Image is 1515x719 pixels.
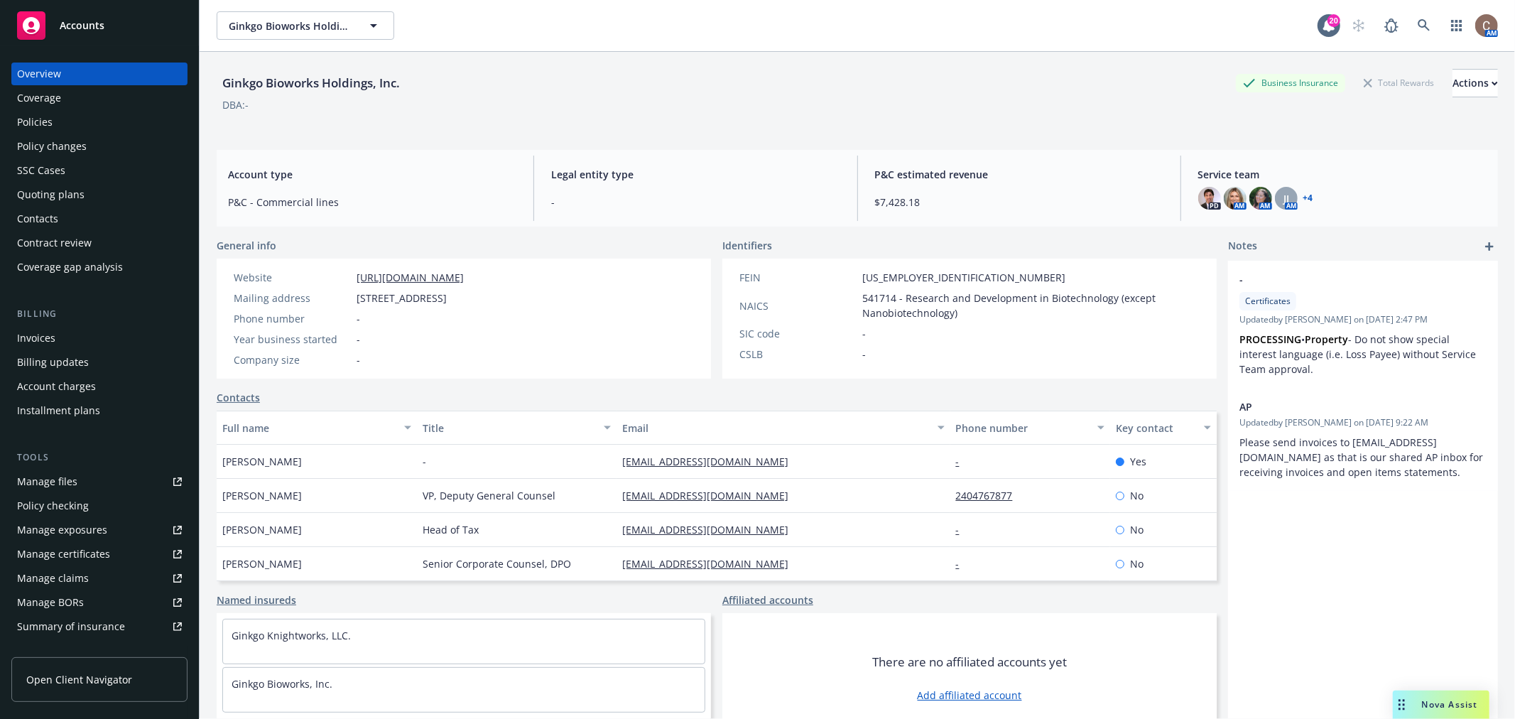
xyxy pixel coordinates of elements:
[11,567,188,590] a: Manage claims
[17,567,89,590] div: Manage claims
[1283,191,1289,206] span: JJ
[1393,691,1411,719] div: Drag to move
[17,256,123,279] div: Coverage gap analysis
[232,677,332,691] a: Ginkgo Bioworks, Inc.
[872,654,1067,671] span: There are no affiliated accounts yet
[1422,698,1478,710] span: Nova Assist
[11,543,188,566] a: Manage certificates
[11,63,188,85] a: Overview
[17,135,87,158] div: Policy changes
[234,270,351,285] div: Website
[11,615,188,638] a: Summary of insurance
[918,688,1022,703] a: Add affiliated account
[1239,399,1450,414] span: AP
[17,111,53,134] div: Policies
[1481,238,1498,255] a: add
[1393,691,1489,719] button: Nova Assist
[357,332,360,347] span: -
[11,519,188,541] a: Manage exposures
[222,421,396,436] div: Full name
[551,167,840,182] span: Legal entity type
[1410,11,1438,40] a: Search
[1345,11,1373,40] a: Start snowing
[956,489,1024,502] a: 2404767877
[862,347,866,362] span: -
[17,615,125,638] div: Summary of insurance
[11,256,188,279] a: Coverage gap analysis
[875,167,1163,182] span: P&C estimated revenue
[1116,421,1195,436] div: Key contact
[17,351,89,374] div: Billing updates
[11,399,188,422] a: Installment plans
[11,111,188,134] a: Policies
[1239,436,1486,479] span: Please send invoices to [EMAIL_ADDRESS][DOMAIN_NAME] as that is our shared AP inbox for receiving...
[1475,14,1498,37] img: photo
[17,399,100,422] div: Installment plans
[875,195,1163,210] span: $7,428.18
[622,421,928,436] div: Email
[1239,272,1450,287] span: -
[1224,187,1247,210] img: photo
[11,232,188,254] a: Contract review
[862,291,1200,320] span: 541714 - Research and Development in Biotechnology (except Nanobiotechnology)
[956,523,971,536] a: -
[739,270,857,285] div: FEIN
[423,454,426,469] span: -
[1130,556,1144,571] span: No
[1305,333,1348,346] strong: Property
[234,352,351,367] div: Company size
[1245,295,1291,308] span: Certificates
[11,327,188,350] a: Invoices
[11,470,188,493] a: Manage files
[417,411,617,445] button: Title
[11,87,188,109] a: Coverage
[217,411,417,445] button: Full name
[17,207,58,230] div: Contacts
[722,593,813,607] a: Affiliated accounts
[357,271,464,284] a: [URL][DOMAIN_NAME]
[222,97,249,112] div: DBA: -
[217,74,406,92] div: Ginkgo Bioworks Holdings, Inc.
[17,591,84,614] div: Manage BORs
[1228,388,1498,491] div: APUpdatedby [PERSON_NAME] on [DATE] 9:22 AMPlease send invoices to [EMAIL_ADDRESS][DOMAIN_NAME] a...
[1198,187,1221,210] img: photo
[1239,333,1301,346] strong: PROCESSING
[1452,69,1498,97] button: Actions
[17,543,110,566] div: Manage certificates
[11,207,188,230] a: Contacts
[26,672,132,687] span: Open Client Navigator
[950,411,1110,445] button: Phone number
[1130,454,1146,469] span: Yes
[17,63,61,85] div: Overview
[862,326,866,341] span: -
[1377,11,1406,40] a: Report a Bug
[222,488,302,503] span: [PERSON_NAME]
[11,450,188,465] div: Tools
[11,183,188,206] a: Quoting plans
[11,135,188,158] a: Policy changes
[60,20,104,31] span: Accounts
[11,159,188,182] a: SSC Cases
[17,183,85,206] div: Quoting plans
[1327,14,1340,27] div: 20
[17,159,65,182] div: SSC Cases
[862,270,1065,285] span: [US_EMPLOYER_IDENTIFICATION_NUMBER]
[423,522,479,537] span: Head of Tax
[217,238,276,253] span: General info
[234,311,351,326] div: Phone number
[217,593,296,607] a: Named insureds
[11,351,188,374] a: Billing updates
[1239,416,1487,429] span: Updated by [PERSON_NAME] on [DATE] 9:22 AM
[617,411,950,445] button: Email
[222,454,302,469] span: [PERSON_NAME]
[1130,522,1144,537] span: No
[1198,167,1487,182] span: Service team
[11,6,188,45] a: Accounts
[228,167,516,182] span: Account type
[423,421,596,436] div: Title
[357,311,360,326] span: -
[1236,74,1345,92] div: Business Insurance
[229,18,352,33] span: Ginkgo Bioworks Holdings, Inc.
[17,494,89,517] div: Policy checking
